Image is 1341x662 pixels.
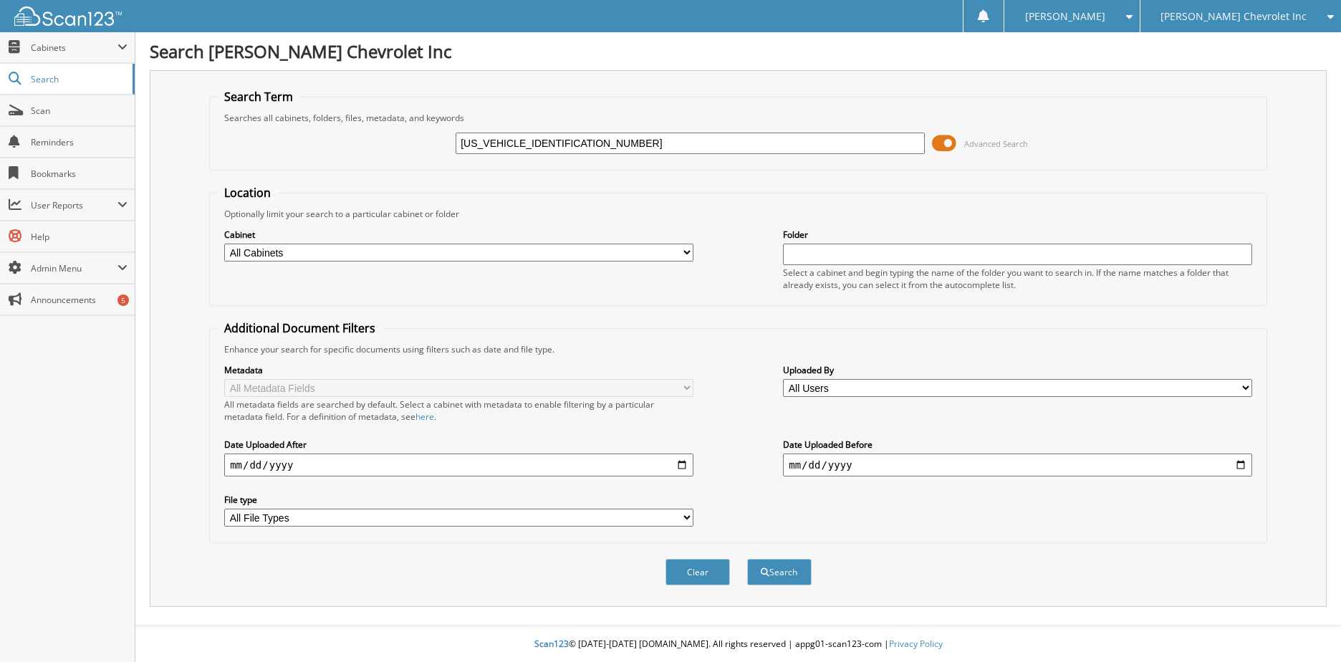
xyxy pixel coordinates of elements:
[1025,12,1105,21] span: [PERSON_NAME]
[783,454,1252,476] input: end
[31,199,117,211] span: User Reports
[224,494,693,506] label: File type
[150,39,1327,63] h1: Search [PERSON_NAME] Chevrolet Inc
[783,229,1252,241] label: Folder
[1160,12,1307,21] span: [PERSON_NAME] Chevrolet Inc
[783,267,1252,291] div: Select a cabinet and begin typing the name of the folder you want to search in. If the name match...
[747,559,812,585] button: Search
[534,638,569,650] span: Scan123
[31,136,128,148] span: Reminders
[135,627,1341,662] div: © [DATE]-[DATE] [DOMAIN_NAME]. All rights reserved | appg01-scan123-com |
[31,168,128,180] span: Bookmarks
[31,105,128,117] span: Scan
[665,559,730,585] button: Clear
[224,398,693,423] div: All metadata fields are searched by default. Select a cabinet with metadata to enable filtering b...
[224,438,693,451] label: Date Uploaded After
[117,294,129,306] div: 5
[964,138,1028,149] span: Advanced Search
[217,185,278,201] legend: Location
[31,73,125,85] span: Search
[217,89,300,105] legend: Search Term
[224,454,693,476] input: start
[31,231,128,243] span: Help
[31,42,117,54] span: Cabinets
[415,411,434,423] a: here
[217,343,1259,355] div: Enhance your search for specific documents using filters such as date and file type.
[14,6,122,26] img: scan123-logo-white.svg
[31,294,128,306] span: Announcements
[783,438,1252,451] label: Date Uploaded Before
[217,208,1259,220] div: Optionally limit your search to a particular cabinet or folder
[217,320,383,336] legend: Additional Document Filters
[217,112,1259,124] div: Searches all cabinets, folders, files, metadata, and keywords
[31,262,117,274] span: Admin Menu
[224,364,693,376] label: Metadata
[224,229,693,241] label: Cabinet
[889,638,943,650] a: Privacy Policy
[783,364,1252,376] label: Uploaded By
